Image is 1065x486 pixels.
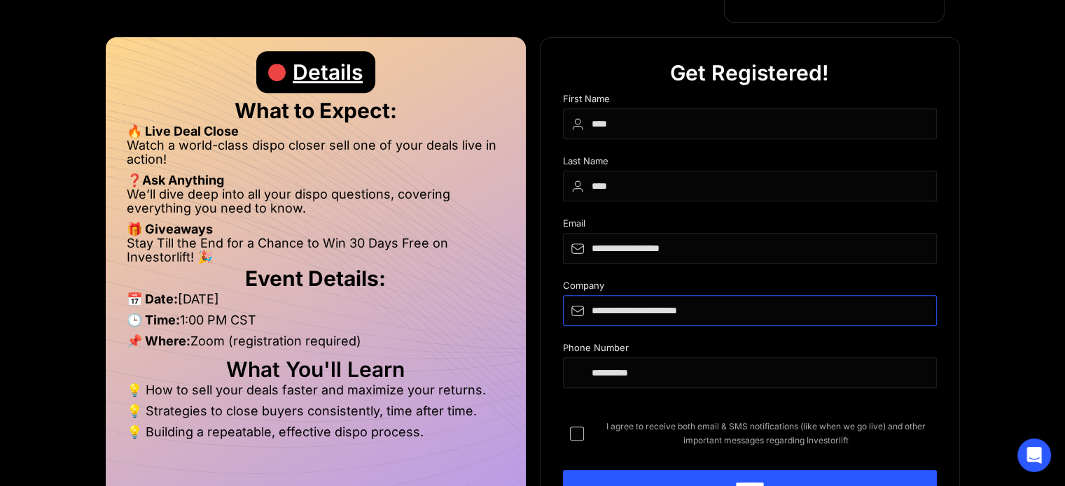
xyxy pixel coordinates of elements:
[127,236,505,264] li: Stay Till the End for a Chance to Win 30 Days Free on Investorlift! 🎉
[563,280,937,295] div: Company
[293,51,363,93] div: Details
[563,343,937,357] div: Phone Number
[563,94,937,108] div: First Name
[1017,438,1051,472] div: Open Intercom Messenger
[670,52,829,94] div: Get Registered!
[127,404,505,425] li: 💡 Strategies to close buyers consistently, time after time.
[127,292,505,313] li: [DATE]
[127,313,180,327] strong: 🕒 Time:
[595,420,937,448] span: I agree to receive both email & SMS notifications (like when we go live) and other important mess...
[127,173,224,187] strong: ❓Ask Anything
[235,98,397,123] strong: What to Expect:
[127,124,239,138] strong: 🔥 Live Deal Close
[127,313,505,334] li: 1:00 PM CST
[127,292,178,306] strong: 📅 Date:
[127,187,505,222] li: We’ll dive deep into all your dispo questions, covering everything you need to know.
[563,218,937,233] div: Email
[127,222,213,236] strong: 🎁 Giveaways
[127,334,190,348] strong: 📌 Where:
[127,334,505,355] li: Zoom (registration required)
[127,362,505,376] h2: What You'll Learn
[563,156,937,171] div: Last Name
[127,138,505,173] li: Watch a world-class dispo closer sell one of your deals live in action!
[245,266,386,291] strong: Event Details:
[127,425,505,439] li: 💡 Building a repeatable, effective dispo process.
[127,383,505,404] li: 💡 How to sell your deals faster and maximize your returns.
